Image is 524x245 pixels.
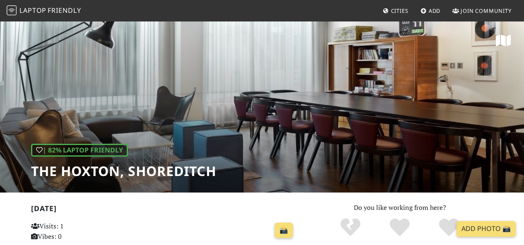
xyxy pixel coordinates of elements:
[275,223,293,238] a: 📸
[449,3,515,18] a: Join Community
[307,202,493,213] p: Do you like working from here?
[31,221,113,242] p: Visits: 1 Vibes: 0
[456,221,516,237] a: Add Photo 📸
[375,217,425,238] div: Yes
[48,6,81,15] span: Friendly
[7,4,81,18] a: LaptopFriendly LaptopFriendly
[31,163,216,179] h1: The Hoxton, Shoreditch
[19,6,46,15] span: Laptop
[424,217,473,238] div: Definitely!
[326,217,375,238] div: No
[379,3,412,18] a: Cities
[461,7,512,14] span: Join Community
[31,204,297,216] h2: [DATE]
[7,5,17,15] img: LaptopFriendly
[391,7,408,14] span: Cities
[417,3,444,18] a: Add
[31,144,128,157] div: | 82% Laptop Friendly
[429,7,441,14] span: Add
